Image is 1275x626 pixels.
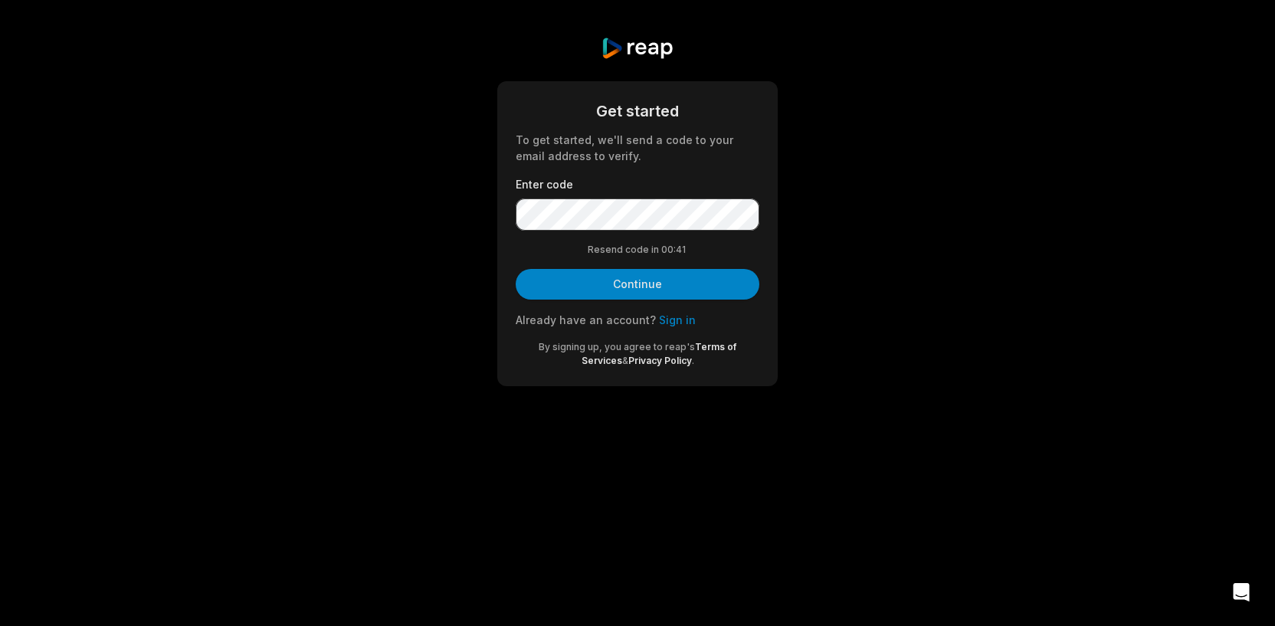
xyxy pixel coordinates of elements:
[516,132,759,164] div: To get started, we'll send a code to your email address to verify.
[516,100,759,123] div: Get started
[676,243,688,257] span: 41
[601,37,674,60] img: reap
[516,269,759,300] button: Continue
[1223,574,1260,611] div: Open Intercom Messenger
[582,341,737,366] a: Terms of Services
[692,355,694,366] span: .
[628,355,692,366] a: Privacy Policy
[516,313,656,326] span: Already have an account?
[539,341,695,352] span: By signing up, you agree to reap's
[659,313,696,326] a: Sign in
[622,355,628,366] span: &
[516,243,759,257] div: Resend code in 00:
[516,176,759,192] label: Enter code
